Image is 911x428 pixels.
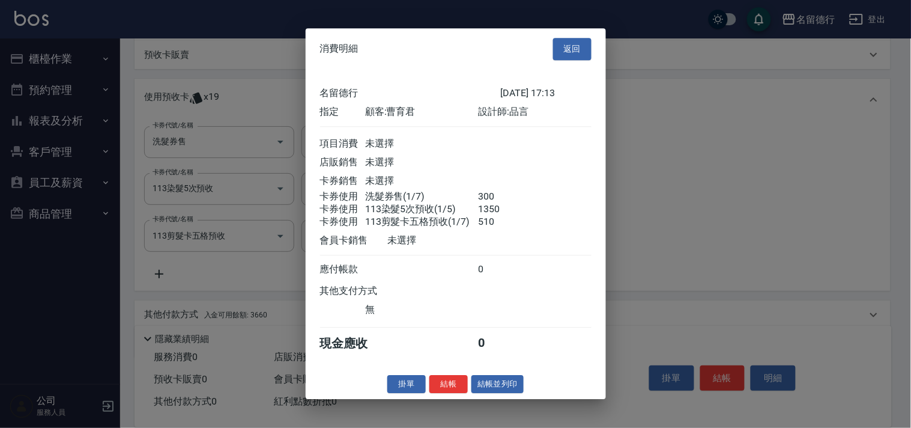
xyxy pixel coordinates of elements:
div: 113染髮5次預收(1/5) [365,203,478,216]
div: 會員卡銷售 [320,234,388,247]
div: 0 [478,335,523,352]
button: 結帳並列印 [471,375,524,394]
div: 其他支付方式 [320,285,411,298]
div: 未選擇 [388,234,501,247]
div: 指定 [320,106,365,118]
div: 現金應收 [320,335,388,352]
div: 0 [478,263,523,276]
div: 設計師: 品言 [478,106,591,118]
div: 300 [478,191,523,203]
div: 項目消費 [320,138,365,150]
div: 1350 [478,203,523,216]
div: 113剪髮卡五格預收(1/7) [365,216,478,228]
div: 卡券使用 [320,203,365,216]
div: 未選擇 [365,138,478,150]
div: 應付帳款 [320,263,365,276]
div: 卡券使用 [320,216,365,228]
button: 掛單 [387,375,426,394]
button: 結帳 [429,375,468,394]
div: 名留德行 [320,87,501,100]
div: 無 [365,304,478,316]
div: 顧客: 曹育君 [365,106,478,118]
div: 卡券使用 [320,191,365,203]
div: 未選擇 [365,156,478,169]
div: 510 [478,216,523,228]
div: 卡券銷售 [320,175,365,188]
div: 店販銷售 [320,156,365,169]
span: 消費明細 [320,43,359,55]
button: 返回 [553,38,592,60]
div: 未選擇 [365,175,478,188]
div: [DATE] 17:13 [501,87,592,100]
div: 洗髮券售(1/7) [365,191,478,203]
